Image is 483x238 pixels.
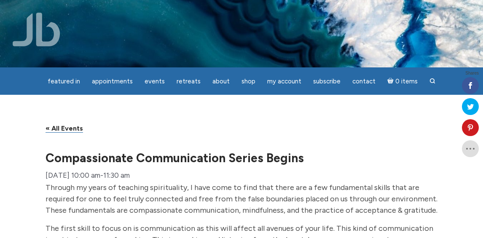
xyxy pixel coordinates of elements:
[387,78,395,85] i: Cart
[347,73,381,90] a: Contact
[177,78,201,85] span: Retreats
[236,73,260,90] a: Shop
[46,169,130,182] div: -
[46,182,437,216] p: Through my years of teaching spirituality, I have come to find that there are a few fundamental s...
[212,78,230,85] span: About
[145,78,165,85] span: Events
[313,78,341,85] span: Subscribe
[103,171,130,179] span: 11:30 am
[140,73,170,90] a: Events
[352,78,376,85] span: Contact
[87,73,138,90] a: Appointments
[46,124,83,133] a: « All Events
[43,73,85,90] a: featured in
[395,78,418,85] span: 0 items
[465,71,479,75] span: Shares
[172,73,206,90] a: Retreats
[46,152,437,164] h1: Compassionate Communication Series Begins
[92,78,133,85] span: Appointments
[207,73,235,90] a: About
[46,171,100,179] span: [DATE] 10:00 am
[382,72,423,90] a: Cart0 items
[48,78,80,85] span: featured in
[241,78,255,85] span: Shop
[308,73,346,90] a: Subscribe
[267,78,301,85] span: My Account
[262,73,306,90] a: My Account
[13,13,60,46] img: Jamie Butler. The Everyday Medium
